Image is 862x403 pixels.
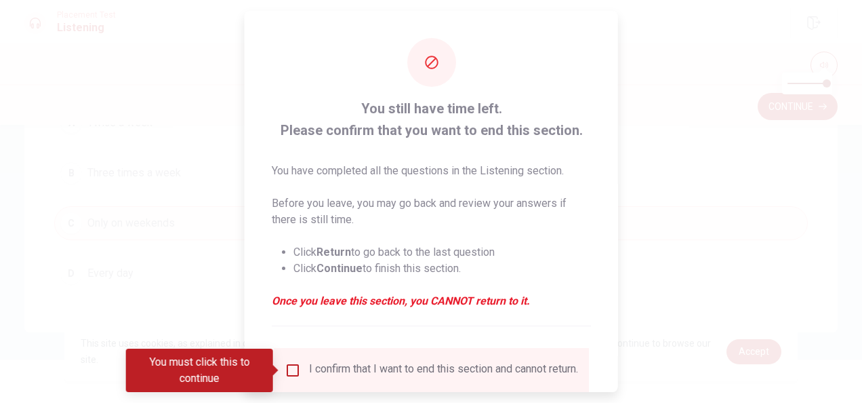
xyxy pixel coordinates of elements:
p: Before you leave, you may go back and review your answers if there is still time. [272,195,591,228]
li: Click to finish this section. [293,261,591,277]
span: You must click this to continue [285,362,301,379]
div: You must click this to continue [126,349,273,392]
strong: Return [316,246,351,258]
li: Click to go back to the last question [293,244,591,261]
p: You have completed all the questions in the Listening section. [272,163,591,179]
strong: Continue [316,262,363,275]
div: I confirm that I want to end this section and cannot return. [309,362,578,379]
span: You still have time left. Please confirm that you want to end this section. [272,98,591,141]
em: Once you leave this section, you CANNOT return to it. [272,293,591,309]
